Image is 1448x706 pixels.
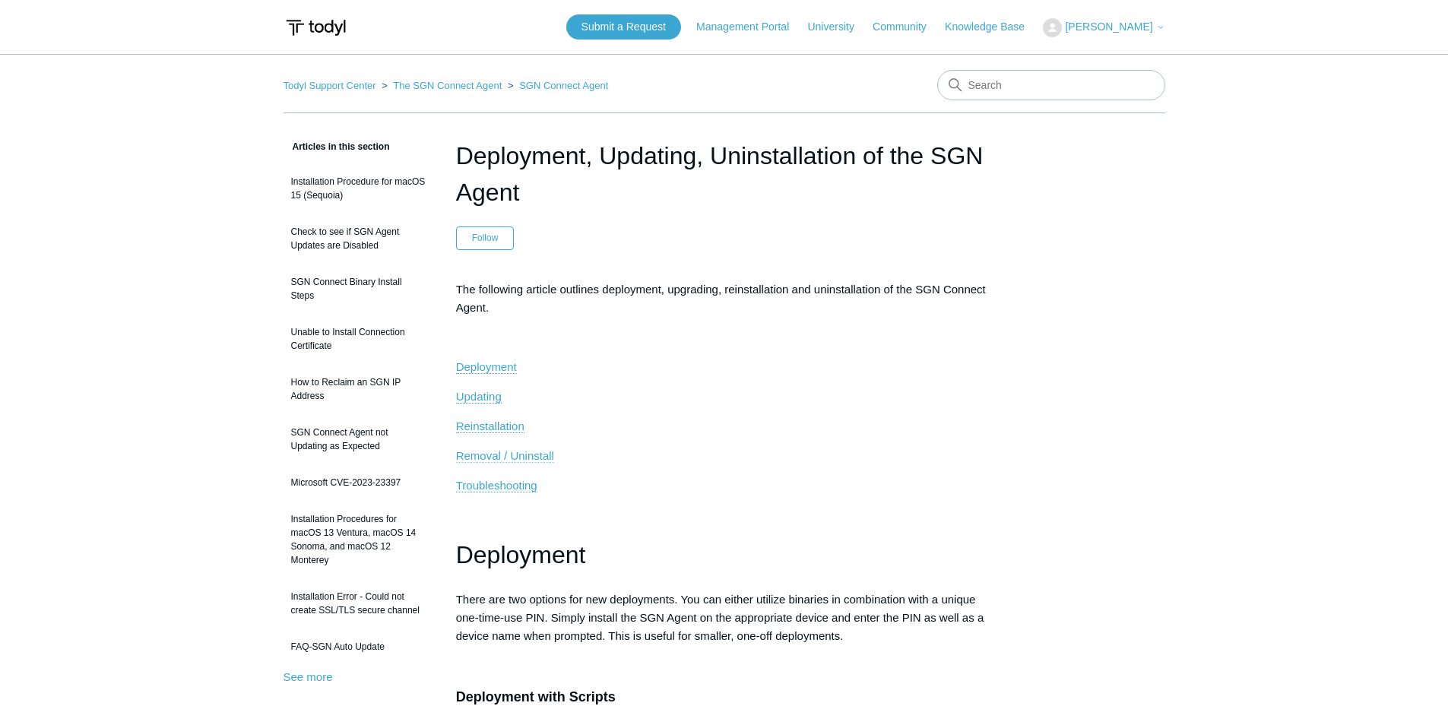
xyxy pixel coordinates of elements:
[456,390,502,404] a: Updating
[456,479,537,492] a: Troubleshooting
[284,14,348,42] img: Todyl Support Center Help Center home page
[1065,21,1152,33] span: [PERSON_NAME]
[284,80,379,91] li: Todyl Support Center
[456,541,586,568] span: Deployment
[284,217,433,260] a: Check to see if SGN Agent Updates are Disabled
[873,19,942,35] a: Community
[519,80,608,91] a: SGN Connect Agent
[456,138,993,211] h1: Deployment, Updating, Uninstallation of the SGN Agent
[284,505,433,575] a: Installation Procedures for macOS 13 Ventura, macOS 14 Sonoma, and macOS 12 Monterey
[284,632,433,661] a: FAQ-SGN Auto Update
[284,318,433,360] a: Unable to Install Connection Certificate
[456,226,515,249] button: Follow Article
[505,80,608,91] li: SGN Connect Agent
[284,418,433,461] a: SGN Connect Agent not Updating as Expected
[696,19,804,35] a: Management Portal
[284,582,433,625] a: Installation Error - Could not create SSL/TLS secure channel
[807,19,869,35] a: University
[456,360,517,373] span: Deployment
[284,268,433,310] a: SGN Connect Binary Install Steps
[456,390,502,403] span: Updating
[456,689,616,704] span: Deployment with Scripts
[284,141,390,152] span: Articles in this section
[456,593,984,642] span: There are two options for new deployments. You can either utilize binaries in combination with a ...
[937,70,1165,100] input: Search
[284,670,333,683] a: See more
[566,14,681,40] a: Submit a Request
[456,360,517,374] a: Deployment
[284,468,433,497] a: Microsoft CVE-2023-23397
[284,80,376,91] a: Todyl Support Center
[456,419,524,433] a: Reinstallation
[456,283,986,314] span: The following article outlines deployment, upgrading, reinstallation and uninstallation of the SG...
[456,419,524,432] span: Reinstallation
[1043,18,1164,37] button: [PERSON_NAME]
[379,80,505,91] li: The SGN Connect Agent
[456,479,537,492] span: Troubleshooting
[945,19,1040,35] a: Knowledge Base
[393,80,502,91] a: The SGN Connect Agent
[284,167,433,210] a: Installation Procedure for macOS 15 (Sequoia)
[456,449,554,462] span: Removal / Uninstall
[284,368,433,410] a: How to Reclaim an SGN IP Address
[456,449,554,463] a: Removal / Uninstall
